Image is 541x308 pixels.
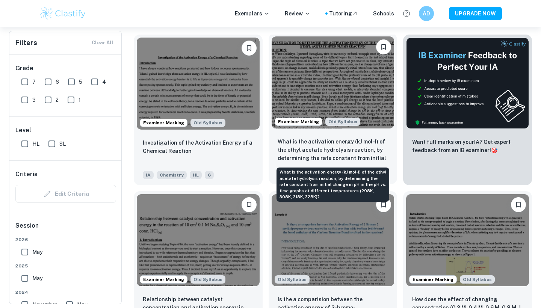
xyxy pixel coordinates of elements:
[15,236,116,243] span: 2026
[102,78,106,86] span: 4
[235,9,270,18] p: Exemplars
[32,140,39,148] span: HL
[269,35,397,185] a: Examiner MarkingStarting from the May 2025 session, the Chemistry IA requirements have changed. I...
[56,96,59,104] span: 2
[272,36,394,128] img: Chemistry IA example thumbnail: What is the activation energy (kJ mol-1)
[460,275,495,284] span: Old Syllabus
[412,138,523,154] p: Want full marks on your IA ? Get expert feedback from an IB examiner!
[325,118,360,126] div: Starting from the May 2025 session, the Chemistry IA requirements have changed. It's OK to refer ...
[15,289,116,296] span: 2024
[242,41,257,56] button: Bookmark
[134,35,263,185] a: Examiner MarkingStarting from the May 2025 session, the Chemistry IA requirements have changed. I...
[275,118,322,125] span: Examiner Marking
[157,171,187,179] span: Chemistry
[79,96,81,104] span: 1
[511,197,526,212] button: Bookmark
[422,9,431,18] h6: AD
[190,275,225,284] span: Old Syllabus
[15,170,38,179] h6: Criteria
[460,275,495,284] div: Starting from the May 2025 session, the Chemistry IA requirements have changed. It's OK to refer ...
[15,185,116,203] div: Criteria filters are unavailable when searching by topic
[275,275,310,284] span: Old Syllabus
[39,6,87,21] img: Clastify logo
[140,276,187,283] span: Examiner Marking
[56,78,59,86] span: 6
[278,137,388,163] p: What is the activation energy (kJ mol-1) of the ethyl acetate hydrolysis reaction, by determining...
[140,119,187,126] span: Examiner Marking
[143,171,154,179] span: IA
[15,38,37,48] h6: Filters
[272,194,394,286] img: Chemistry IA example thumbnail: Is the a comparision between the activat
[329,9,358,18] a: Tutoring
[190,119,225,127] div: Starting from the May 2025 session, the Chemistry IA requirements have changed. It's OK to refer ...
[205,171,214,179] span: 6
[376,39,391,54] button: Bookmark
[277,168,389,202] div: What is the activation energy (kJ mol-1) of the ethyl acetate hydrolysis reaction, by determining...
[419,6,434,21] button: AD
[15,126,116,135] h6: Level
[15,64,116,73] h6: Grade
[32,248,42,256] span: May
[325,118,360,126] span: Old Syllabus
[137,194,260,286] img: Chemistry IA example thumbnail: Relationship between catalyst concentrat
[400,7,413,20] button: Help and Feedback
[275,275,310,284] div: Starting from the May 2025 session, the Chemistry IA requirements have changed. It's OK to refer ...
[406,38,529,129] img: Thumbnail
[15,263,116,269] span: 2025
[15,221,116,236] h6: Session
[491,147,497,153] span: 🎯
[32,96,36,104] span: 3
[143,139,254,155] p: Investigation of the Activation Energy of a Chemical Reaction
[242,197,257,212] button: Bookmark
[190,119,225,127] span: Old Syllabus
[410,276,456,283] span: Examiner Marking
[403,35,532,185] a: ThumbnailWant full marks on yourIA? Get expert feedback from an IB examiner!
[376,197,391,212] button: Bookmark
[373,9,394,18] a: Schools
[32,78,36,86] span: 7
[59,140,66,148] span: SL
[32,274,42,282] span: May
[190,171,202,179] span: HL
[449,7,502,20] button: UPGRADE NOW
[190,275,225,284] div: Starting from the May 2025 session, the Chemistry IA requirements have changed. It's OK to refer ...
[285,9,310,18] p: Review
[406,194,529,286] img: Chemistry IA example thumbnail: How does the effect of changing concentr
[79,78,82,86] span: 5
[137,38,260,130] img: Chemistry IA example thumbnail: Investigation of the Activation Energy o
